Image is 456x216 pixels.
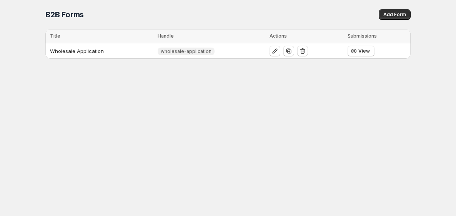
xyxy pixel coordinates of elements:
span: Add Form [383,12,406,18]
span: Actions [270,33,287,39]
button: View [348,46,374,56]
span: Submissions [348,33,377,39]
span: Handle [158,33,174,39]
span: View [358,48,370,54]
span: Title [50,33,60,39]
td: Wholesale Application [45,43,155,59]
button: Add Form [379,9,411,20]
span: wholesale-application [161,48,211,54]
span: B2B Forms [45,10,84,19]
